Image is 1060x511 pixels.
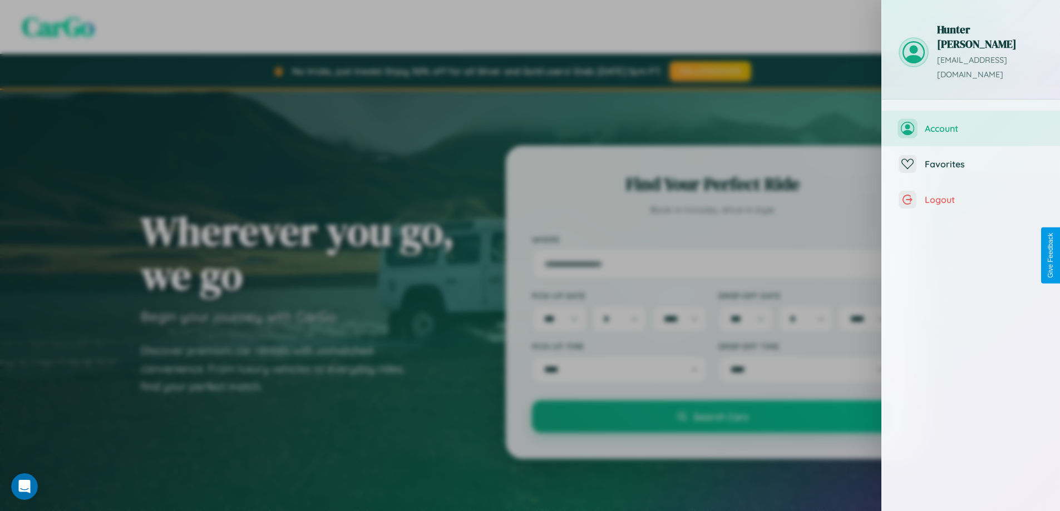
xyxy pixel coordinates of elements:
[882,146,1060,182] button: Favorites
[882,182,1060,217] button: Logout
[925,194,1043,205] span: Logout
[925,123,1043,134] span: Account
[937,22,1043,51] h3: Hunter [PERSON_NAME]
[11,473,38,500] iframe: Intercom live chat
[937,53,1043,82] p: [EMAIL_ADDRESS][DOMAIN_NAME]
[1047,233,1054,278] div: Give Feedback
[925,158,1043,170] span: Favorites
[882,111,1060,146] button: Account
